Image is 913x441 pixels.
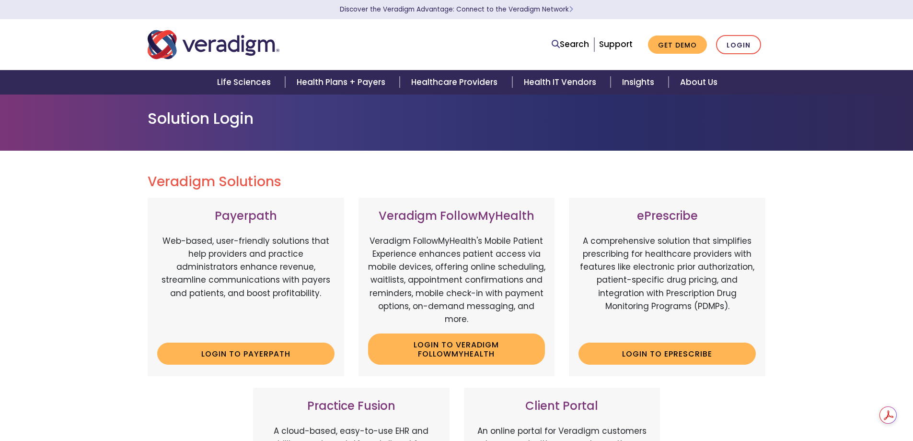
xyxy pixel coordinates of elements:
img: Veradigm logo [148,29,279,60]
h3: Practice Fusion [263,399,440,413]
a: Health IT Vendors [512,70,611,95]
h1: Solution Login [148,109,766,128]
a: Discover the Veradigm Advantage: Connect to the Veradigm NetworkLearn More [340,5,573,14]
a: Support [599,38,633,50]
a: Healthcare Providers [400,70,512,95]
a: Search [552,38,589,51]
a: Insights [611,70,669,95]
a: Health Plans + Payers [285,70,400,95]
p: Web-based, user-friendly solutions that help providers and practice administrators enhance revenu... [157,235,335,335]
a: Life Sciences [206,70,285,95]
a: Login to Veradigm FollowMyHealth [368,334,545,365]
h2: Veradigm Solutions [148,174,766,190]
a: Login [716,35,761,55]
a: Login to ePrescribe [578,343,756,365]
p: Veradigm FollowMyHealth's Mobile Patient Experience enhances patient access via mobile devices, o... [368,235,545,326]
a: Get Demo [648,36,707,54]
h3: Veradigm FollowMyHealth [368,209,545,223]
a: About Us [669,70,729,95]
a: Login to Payerpath [157,343,335,365]
h3: Payerpath [157,209,335,223]
span: Learn More [569,5,573,14]
h3: ePrescribe [578,209,756,223]
h3: Client Portal [474,399,651,413]
p: A comprehensive solution that simplifies prescribing for healthcare providers with features like ... [578,235,756,335]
